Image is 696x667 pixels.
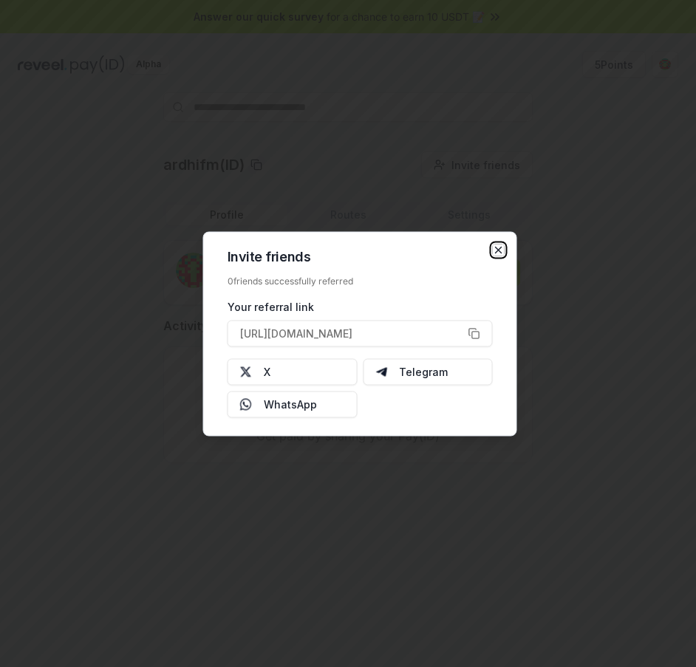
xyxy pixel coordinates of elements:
[228,298,493,314] div: Your referral link
[240,398,252,410] img: Whatsapp
[228,250,493,263] h2: Invite friends
[375,366,387,377] img: Telegram
[240,366,252,377] img: X
[228,358,358,385] button: X
[240,326,352,341] span: [URL][DOMAIN_NAME]
[228,320,493,346] button: [URL][DOMAIN_NAME]
[228,275,493,287] div: 0 friends successfully referred
[363,358,493,385] button: Telegram
[228,391,358,417] button: WhatsApp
